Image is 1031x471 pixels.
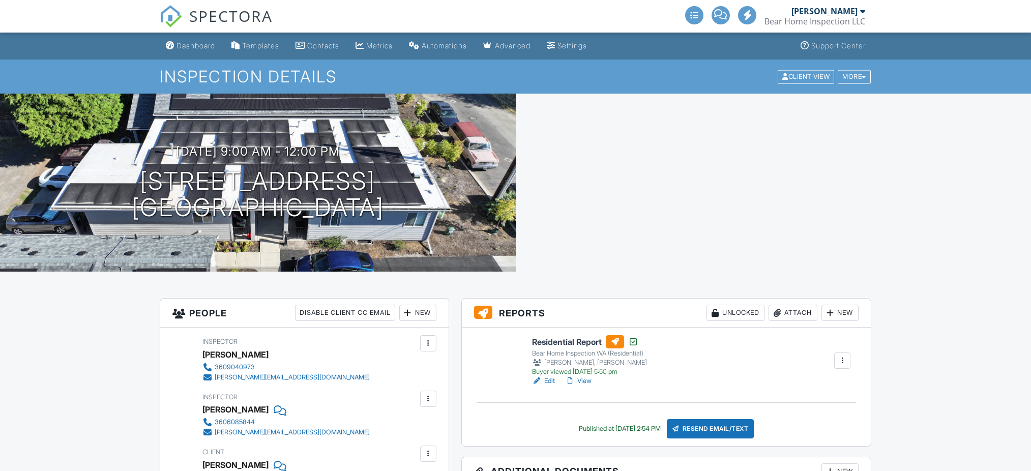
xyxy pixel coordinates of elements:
h3: Reports [462,299,871,328]
a: SPECTORA [160,14,273,35]
div: Attach [769,305,817,321]
a: Advanced [479,37,535,55]
a: 3606085844 [202,417,370,427]
div: Templates [242,41,279,50]
a: View [565,376,592,386]
h3: [DATE] 9:00 am - 12:00 pm [176,144,340,158]
div: Buyer viewed [DATE] 5:50 pm [532,368,647,376]
a: Metrics [351,37,397,55]
div: Metrics [366,41,393,50]
div: [PERSON_NAME], [PERSON_NAME] [532,358,647,368]
div: Automations [422,41,467,50]
div: [PERSON_NAME] [202,402,269,417]
a: Dashboard [162,37,219,55]
span: Client [202,448,224,456]
div: Disable Client CC Email [295,305,395,321]
div: Contacts [307,41,339,50]
h3: People [160,299,449,328]
div: Client View [778,70,834,83]
div: [PERSON_NAME] [202,347,269,362]
a: Residential Report Bear Home Inspection WA (Residential) [PERSON_NAME], [PERSON_NAME] Buyer viewe... [532,335,647,376]
div: Published at [DATE] 2:54 PM [579,425,661,433]
div: Resend Email/Text [667,419,754,438]
a: Automations (Advanced) [405,37,471,55]
a: Templates [227,37,283,55]
a: Edit [532,376,555,386]
span: SPECTORA [189,5,273,26]
div: New [821,305,859,321]
a: 3609040973 [202,362,370,372]
a: Settings [543,37,591,55]
a: Contacts [291,37,343,55]
div: Support Center [811,41,866,50]
div: Bear Home Inspection WA (Residential) [532,349,647,358]
div: Settings [557,41,587,50]
div: 3606085844 [215,418,255,426]
div: Bear Home Inspection LLC [764,16,865,26]
div: Unlocked [706,305,764,321]
a: Support Center [797,37,870,55]
div: 3609040973 [215,363,255,371]
h1: [STREET_ADDRESS] [GEOGRAPHIC_DATA] [132,168,384,222]
div: More [838,70,871,83]
img: The Best Home Inspection Software - Spectora [160,5,182,27]
span: Inspector [202,338,238,345]
div: [PERSON_NAME] [791,6,858,16]
h1: Inspection Details [160,68,872,85]
div: [PERSON_NAME][EMAIL_ADDRESS][DOMAIN_NAME] [215,428,370,436]
a: [PERSON_NAME][EMAIL_ADDRESS][DOMAIN_NAME] [202,372,370,382]
div: Advanced [495,41,531,50]
div: New [399,305,436,321]
a: [PERSON_NAME][EMAIL_ADDRESS][DOMAIN_NAME] [202,427,370,437]
span: Inspector [202,393,238,401]
h6: Residential Report [532,335,647,348]
div: [PERSON_NAME][EMAIL_ADDRESS][DOMAIN_NAME] [215,373,370,381]
div: Dashboard [176,41,215,50]
a: Client View [777,72,837,80]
